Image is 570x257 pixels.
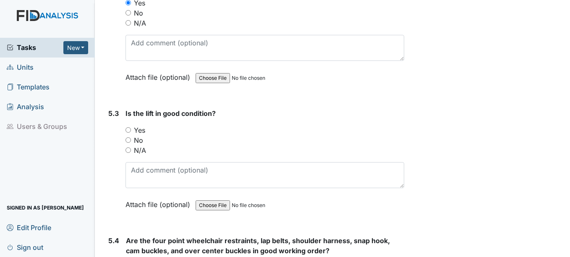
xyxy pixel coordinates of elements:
[7,100,44,113] span: Analysis
[7,61,34,74] span: Units
[134,8,143,18] label: No
[108,108,119,118] label: 5.3
[7,42,63,52] a: Tasks
[126,236,390,255] span: Are the four point wheelchair restraints, lap belts, shoulder harness, snap hook, cam buckles, an...
[7,241,43,254] span: Sign out
[126,195,193,210] label: Attach file (optional)
[63,41,89,54] button: New
[126,147,131,153] input: N/A
[7,221,51,234] span: Edit Profile
[7,201,84,214] span: Signed in as [PERSON_NAME]
[134,125,145,135] label: Yes
[134,18,146,28] label: N/A
[108,236,119,246] label: 5.4
[126,137,131,143] input: No
[134,145,146,155] label: N/A
[126,127,131,133] input: Yes
[126,68,193,82] label: Attach file (optional)
[134,135,143,145] label: No
[126,10,131,16] input: No
[7,81,50,94] span: Templates
[126,109,216,118] span: Is the lift in good condition?
[126,20,131,26] input: N/A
